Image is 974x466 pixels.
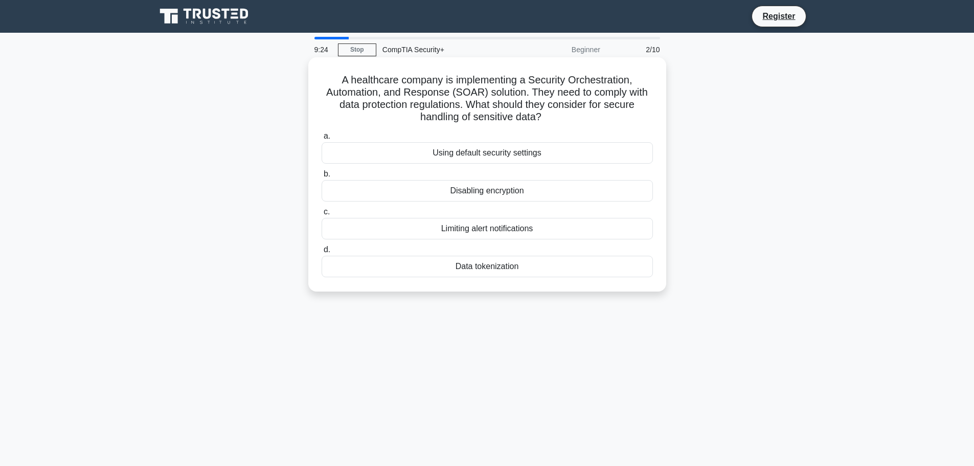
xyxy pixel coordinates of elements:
span: c. [324,207,330,216]
div: CompTIA Security+ [376,39,517,60]
span: a. [324,131,330,140]
span: d. [324,245,330,254]
a: Register [756,10,801,23]
div: 9:24 [308,39,338,60]
div: Limiting alert notifications [322,218,653,239]
div: Disabling encryption [322,180,653,202]
div: Data tokenization [322,256,653,277]
div: 2/10 [606,39,666,60]
a: Stop [338,43,376,56]
div: Beginner [517,39,606,60]
span: b. [324,169,330,178]
h5: A healthcare company is implementing a Security Orchestration, Automation, and Response (SOAR) so... [321,74,654,124]
div: Using default security settings [322,142,653,164]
